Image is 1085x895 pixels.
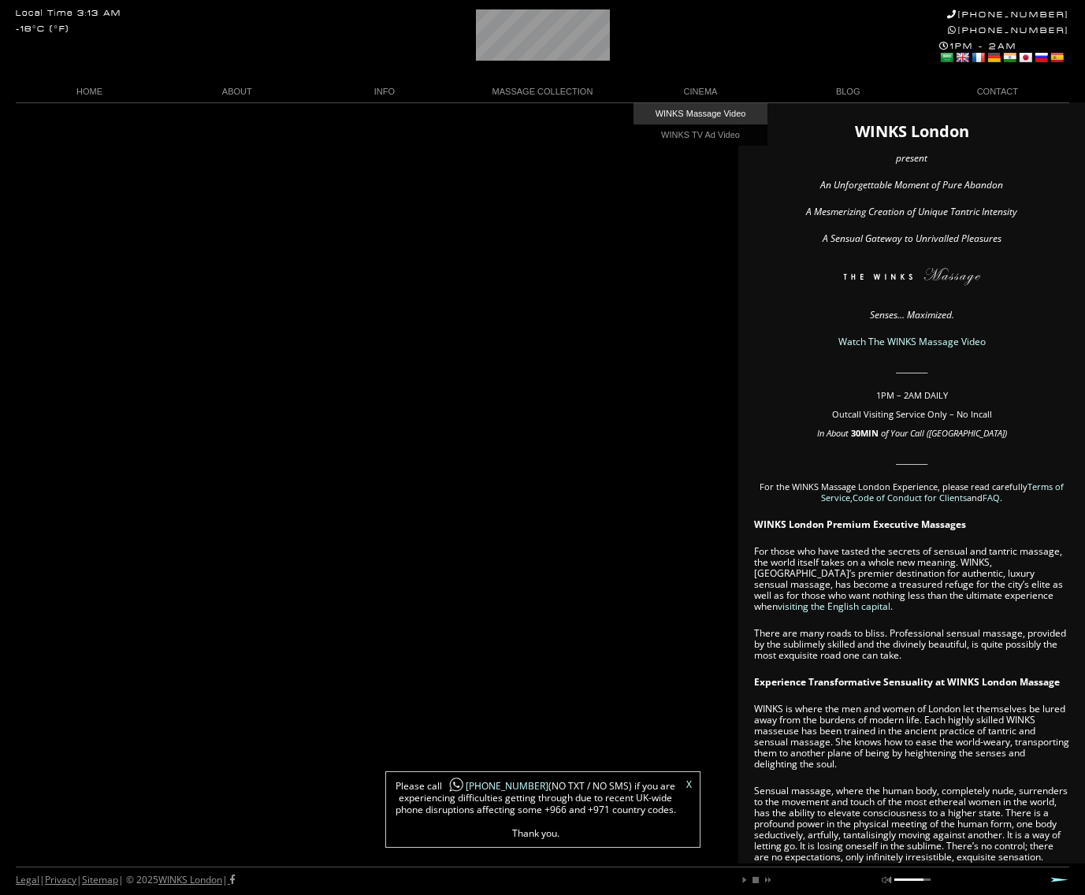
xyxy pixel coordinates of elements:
a: Russian [1034,51,1048,64]
img: The WINKS London Massage [796,268,1027,292]
div: | | | © 2025 | [16,867,235,893]
p: There are many roads to bliss. Professional sensual massage, provided by the sublimely skilled an... [754,628,1069,661]
a: French [971,51,985,64]
em: Senses… Maximized. [870,308,954,321]
img: whatsapp-icon1.png [448,777,464,793]
a: Arabic [939,51,953,64]
a: ABOUT [163,81,310,102]
a: X [686,780,692,789]
a: [PHONE_NUMBER] [947,9,1069,20]
strong: Experience Transformative Sensuality at WINKS London Massage [754,675,1060,689]
a: CONTACT [922,81,1069,102]
a: Legal [16,873,39,886]
em: In About [817,427,849,439]
a: English [955,51,969,64]
a: [PHONE_NUMBER] [442,779,548,793]
a: Privacy [45,873,76,886]
h1: WINKS London [754,126,1069,137]
a: CINEMA [626,81,774,102]
p: Sensual massage, where the human body, completely nude, surrenders to the movement and touch of t... [754,785,1069,863]
strong: MIN [860,427,879,439]
a: visiting the English capital [778,600,890,613]
a: MASSAGE COLLECTION [459,81,627,102]
span: Outcall Visiting Service Only – No Incall [832,408,992,420]
a: Sitemap [82,873,118,886]
span: Please call (NO TXT / NO SMS) if you are experiencing difficulties getting through due to recent ... [394,780,678,839]
em: A Sensual Gateway to Unrivalled Pleasures [823,232,1001,245]
a: Next [1050,877,1069,882]
a: FAQ [983,492,1000,503]
em: of Your Call ([GEOGRAPHIC_DATA]) [881,427,1007,439]
a: Japanese [1018,51,1032,64]
a: [PHONE_NUMBER] [948,25,1069,35]
a: Terms of Service [821,481,1064,503]
a: play [740,875,749,885]
p: ________ [754,455,1069,466]
div: Local Time 3:13 AM [16,9,121,18]
a: Hindi [1002,51,1016,64]
span: 30 [851,427,860,439]
strong: WINKS London Premium Executive Massages [754,518,966,531]
div: 1PM - 2AM [939,41,1069,66]
a: Code of Conduct for Clients [853,492,967,503]
span: 1PM – 2AM DAILY [876,389,948,401]
a: INFO [310,81,458,102]
p: For those who have tasted the secrets of sensual and tantric massage, the world itself takes on a... [754,546,1069,612]
p: WINKS is where the men and women of London let themselves be lured away from the burdens of moder... [754,704,1069,770]
a: German [987,51,1001,64]
a: mute [882,875,891,885]
a: next [762,875,771,885]
a: WINKS TV Ad Video [634,124,767,146]
a: WINKS London [158,873,222,886]
a: WINKS Massage Video [634,103,767,124]
em: An Unforgettable Moment of Pure Abandon [820,178,1003,191]
p: ________ [754,363,1069,374]
a: BLOG [775,81,922,102]
span: For the WINKS Massage London Experience, please read carefully , and . [760,481,1064,503]
a: stop [751,875,760,885]
em: present [896,151,927,165]
em: A Mesmerizing Creation of Unique Tantric Intensity [806,205,1017,218]
a: Watch The WINKS Massage Video [838,335,986,348]
a: Spanish [1050,51,1064,64]
div: -18°C (°F) [16,25,69,34]
a: HOME [16,81,163,102]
